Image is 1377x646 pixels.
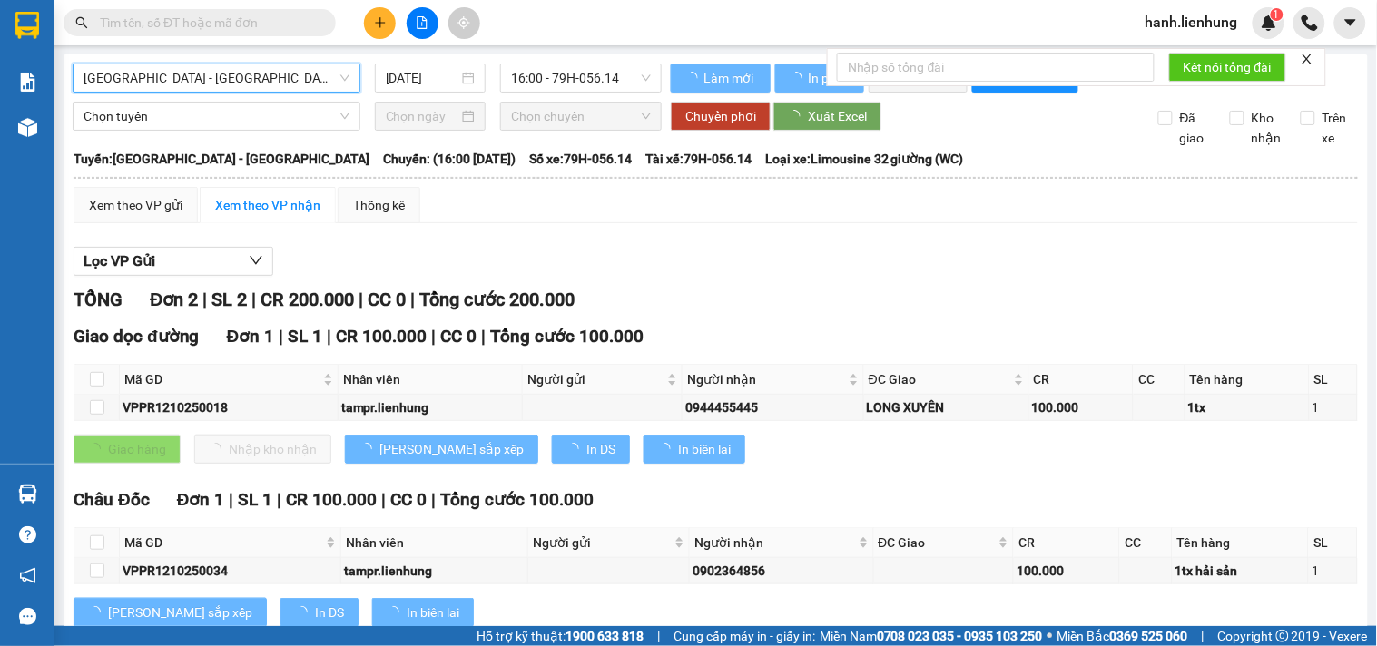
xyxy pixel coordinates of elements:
[1334,7,1366,39] button: caret-down
[1029,365,1134,395] th: CR
[879,533,996,553] span: ĐC Giao
[657,626,660,646] span: |
[1120,528,1172,558] th: CC
[490,326,644,347] span: Tổng cước 100.000
[407,602,459,622] span: In biên lai
[386,106,459,126] input: Chọn ngày
[808,106,867,126] span: Xuất Excel
[19,567,36,584] span: notification
[1310,365,1358,395] th: SL
[765,149,964,169] span: Loại xe: Limousine 32 giường (WC)
[359,443,379,455] span: loading
[177,489,225,510] span: Đơn 1
[74,326,200,347] span: Giao dọc đường
[410,289,415,310] span: |
[19,526,36,543] span: question-circle
[381,489,386,510] span: |
[1057,626,1188,646] span: Miền Bắc
[527,369,664,389] span: Người gửi
[671,64,771,93] button: Làm mới
[74,247,273,276] button: Lọc VP Gửi
[261,289,354,310] span: CR 200.000
[84,64,349,92] span: Nha Trang - Châu Đốc
[820,626,1043,646] span: Miền Nam
[202,289,207,310] span: |
[431,489,436,510] span: |
[1261,15,1277,31] img: icon-new-feature
[440,326,477,347] span: CC 0
[18,484,37,504] img: warehouse-icon
[477,626,644,646] span: Hỗ trợ kỹ thuật:
[644,435,745,464] button: In biên lai
[511,64,651,92] span: 16:00 - 79H-056.14
[368,289,406,310] span: CC 0
[215,195,320,215] div: Xem theo VP nhận
[678,439,731,459] span: In biên lai
[279,326,283,347] span: |
[1244,108,1289,148] span: Kho nhận
[238,489,272,510] span: SL 1
[1274,8,1280,21] span: 1
[123,397,335,417] div: VPPR1210250018
[788,110,808,122] span: loading
[790,72,805,84] span: loading
[1188,397,1306,417] div: 1tx
[1173,528,1310,558] th: Tên hàng
[877,629,1043,643] strong: 0708 023 035 - 0935 103 250
[867,397,1026,417] div: LONG XUYÊN
[645,149,752,169] span: Tài xế: 79H-056.14
[1110,629,1188,643] strong: 0369 525 060
[566,629,644,643] strong: 1900 633 818
[18,73,37,92] img: solution-icon
[74,152,369,166] b: Tuyến: [GEOGRAPHIC_DATA] - [GEOGRAPHIC_DATA]
[552,435,630,464] button: In DS
[1271,8,1284,21] sup: 1
[566,443,586,455] span: loading
[1202,626,1205,646] span: |
[693,561,870,581] div: 0902364856
[431,326,436,347] span: |
[315,602,344,622] span: In DS
[1313,397,1354,417] div: 1
[295,606,315,619] span: loading
[687,369,845,389] span: Người nhận
[869,369,1010,389] span: ĐC Giao
[229,489,233,510] span: |
[1131,11,1253,34] span: hanh.lienhung
[286,489,377,510] span: CR 100.000
[1184,57,1272,77] span: Kết nối tổng đài
[341,397,520,417] div: tampr.lienhung
[1014,528,1120,558] th: CR
[775,64,864,93] button: In phơi
[194,435,331,464] button: Nhập kho nhận
[694,533,854,553] span: Người nhận
[703,68,756,88] span: Làm mới
[123,561,338,581] div: VPPR1210250034
[345,435,538,464] button: [PERSON_NAME] sắp xếp
[1173,108,1216,148] span: Đã giao
[1302,15,1318,31] img: phone-icon
[658,443,678,455] span: loading
[685,72,701,84] span: loading
[124,533,322,553] span: Mã GD
[341,528,528,558] th: Nhân viên
[1032,397,1130,417] div: 100.000
[89,195,182,215] div: Xem theo VP gửi
[808,68,850,88] span: In phơi
[586,439,615,459] span: In DS
[416,16,428,29] span: file-add
[390,489,427,510] span: CC 0
[120,395,339,421] td: VPPR1210250018
[481,326,486,347] span: |
[387,606,407,619] span: loading
[1169,53,1286,82] button: Kết nối tổng đài
[1315,108,1359,148] span: Trên xe
[383,149,516,169] span: Chuyến: (16:00 [DATE])
[75,16,88,29] span: search
[108,602,252,622] span: [PERSON_NAME] sắp xếp
[419,289,575,310] span: Tổng cước 200.000
[288,326,322,347] span: SL 1
[457,16,470,29] span: aim
[674,626,815,646] span: Cung cấp máy in - giấy in:
[359,289,363,310] span: |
